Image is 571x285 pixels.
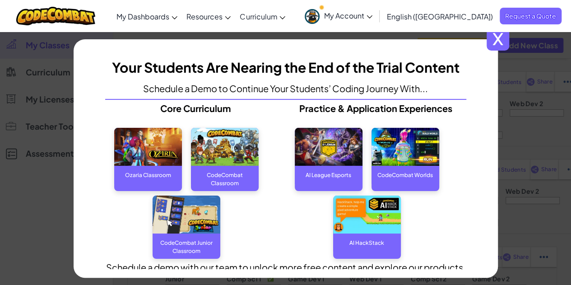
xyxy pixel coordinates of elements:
[487,28,509,51] span: x
[186,12,223,21] span: Resources
[114,128,182,166] img: Ozaria
[235,4,290,28] a: Curriculum
[191,166,259,184] div: CodeCombat Classroom
[153,196,220,234] img: CodeCombat Junior
[116,12,169,21] span: My Dashboards
[105,104,286,112] p: Core Curriculum
[300,2,377,30] a: My Account
[371,128,439,166] img: CodeCombat World
[500,8,562,24] a: Request a Quote
[286,104,466,112] p: Practice & Application Experiences
[182,4,235,28] a: Resources
[240,12,277,21] span: Curriculum
[295,128,362,166] img: AI League
[112,57,460,78] h3: Your Students Are Nearing the End of the Trial Content
[333,234,401,252] div: AI HackStack
[387,12,493,21] span: English ([GEOGRAPHIC_DATA])
[295,166,362,184] div: AI League Esports
[143,84,428,93] p: Schedule a Demo to Continue Your Students’ Coding Journey With...
[382,4,497,28] a: English ([GEOGRAPHIC_DATA])
[16,7,95,25] img: CodeCombat logo
[371,166,439,184] div: CodeCombat Worlds
[153,234,220,252] div: CodeCombat Junior Classroom
[112,4,182,28] a: My Dashboards
[324,11,372,20] span: My Account
[333,196,401,234] img: AI Hackstack
[114,166,182,184] div: Ozaria Classroom
[191,128,259,166] img: CodeCombat
[305,9,320,24] img: avatar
